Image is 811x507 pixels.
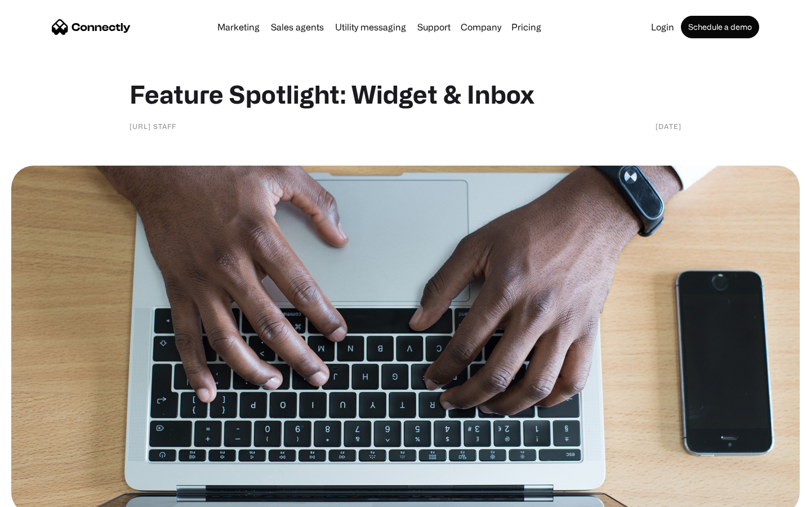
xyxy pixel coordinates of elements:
aside: Language selected: English [11,487,68,503]
div: Company [457,19,505,35]
div: [DATE] [656,121,681,132]
a: home [52,19,131,35]
a: Support [413,23,455,32]
h1: Feature Spotlight: Widget & Inbox [130,79,681,109]
div: Company [461,19,501,35]
a: Schedule a demo [681,16,759,38]
a: Sales agents [266,23,328,32]
ul: Language list [23,487,68,503]
div: [URL] staff [130,121,176,132]
a: Pricing [507,23,546,32]
a: Utility messaging [331,23,411,32]
a: Login [647,23,679,32]
a: Marketing [213,23,264,32]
